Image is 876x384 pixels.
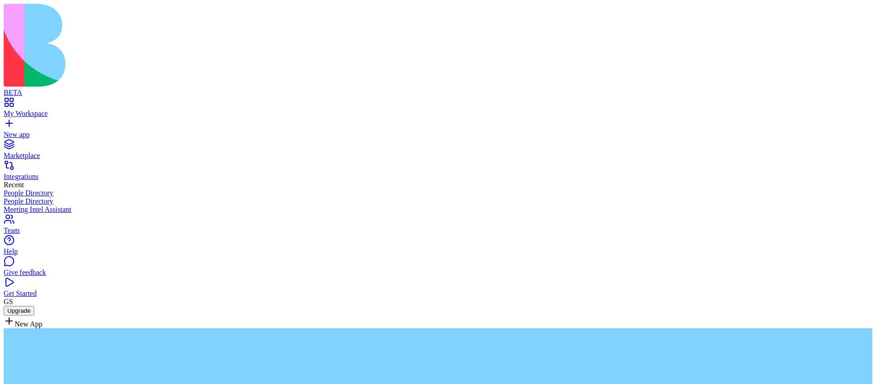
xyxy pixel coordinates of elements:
[4,189,872,197] a: People Directory
[4,239,872,256] a: Help
[4,298,13,305] span: GS
[4,164,872,181] a: Integrations
[4,173,872,181] div: Integrations
[4,152,872,160] div: Marketplace
[4,247,872,256] div: Help
[4,306,34,316] button: Upgrade
[4,268,872,277] div: Give feedback
[4,260,872,277] a: Give feedback
[4,89,872,97] div: BETA
[4,281,872,298] a: Get Started
[4,143,872,160] a: Marketplace
[4,110,872,118] div: My Workspace
[15,320,42,328] span: New App
[4,181,24,189] span: Recent
[4,218,872,235] a: Team
[4,4,370,87] img: logo
[4,226,872,235] div: Team
[4,289,872,298] div: Get Started
[4,306,34,314] a: Upgrade
[4,131,872,139] div: New app
[4,80,872,97] a: BETA
[4,197,872,205] a: People Directory
[4,205,872,214] a: Meeting Intel Assistant
[4,101,872,118] a: My Workspace
[4,122,872,139] a: New app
